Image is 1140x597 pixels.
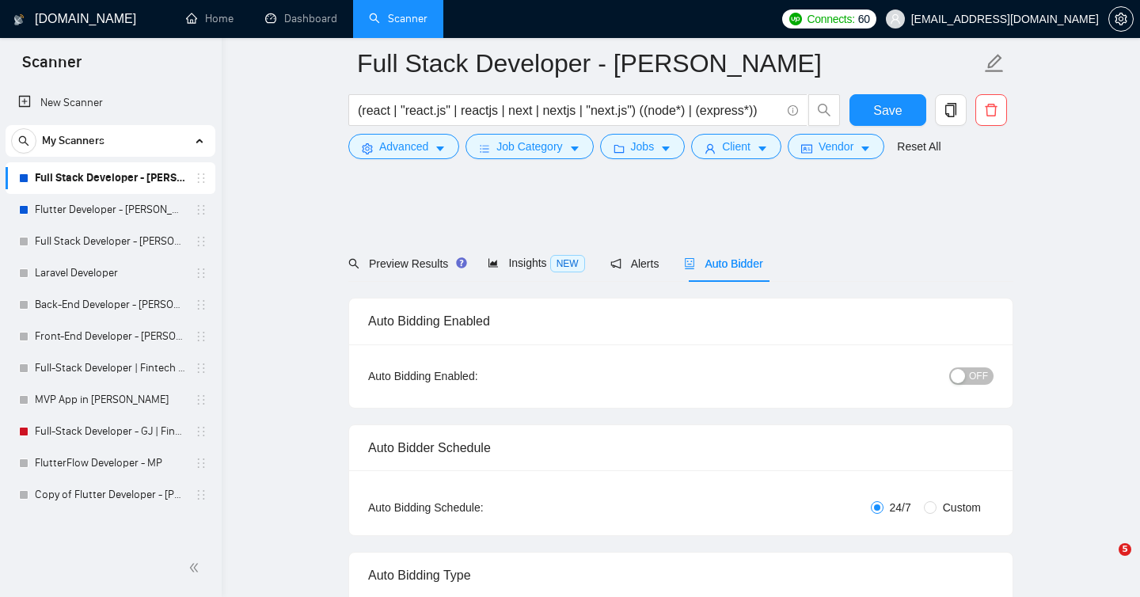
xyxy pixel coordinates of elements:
[35,384,185,416] a: MVP App in [PERSON_NAME]
[348,258,359,269] span: search
[435,143,446,154] span: caret-down
[849,94,926,126] button: Save
[858,10,870,28] span: 60
[722,138,750,155] span: Client
[976,103,1006,117] span: delete
[550,255,585,272] span: NEW
[614,143,625,154] span: folder
[1086,543,1124,581] iframe: Intercom live chat
[35,162,185,194] a: Full Stack Developer - [PERSON_NAME]
[368,425,994,470] div: Auto Bidder Schedule
[195,267,207,279] span: holder
[684,258,695,269] span: robot
[362,143,373,154] span: setting
[369,12,427,25] a: searchScanner
[358,101,781,120] input: Search Freelance Jobs...
[1108,13,1134,25] a: setting
[873,101,902,120] span: Save
[600,134,686,159] button: folderJobscaret-down
[1119,543,1131,556] span: 5
[348,134,459,159] button: settingAdvancedcaret-down
[35,416,185,447] a: Full-Stack Developer - GJ | Fintech SaaS System
[631,138,655,155] span: Jobs
[18,87,203,119] a: New Scanner
[195,203,207,216] span: holder
[969,367,988,385] span: OFF
[975,94,1007,126] button: delete
[195,457,207,470] span: holder
[35,194,185,226] a: Flutter Developer - [PERSON_NAME]
[368,367,576,385] div: Auto Bidding Enabled:
[819,138,853,155] span: Vendor
[188,560,204,576] span: double-left
[11,128,36,154] button: search
[936,103,966,117] span: copy
[789,13,802,25] img: upwork-logo.png
[496,138,562,155] span: Job Category
[35,479,185,511] a: Copy of Flutter Developer - [PERSON_NAME]
[610,258,621,269] span: notification
[984,53,1005,74] span: edit
[1109,13,1133,25] span: setting
[691,134,781,159] button: userClientcaret-down
[35,289,185,321] a: Back-End Developer - [PERSON_NAME]
[937,499,987,516] span: Custom
[368,499,576,516] div: Auto Bidding Schedule:
[788,105,798,116] span: info-circle
[9,51,94,84] span: Scanner
[195,489,207,501] span: holder
[42,125,104,157] span: My Scanners
[379,138,428,155] span: Advanced
[6,87,215,119] li: New Scanner
[788,134,884,159] button: idcardVendorcaret-down
[454,256,469,270] div: Tooltip anchor
[801,143,812,154] span: idcard
[35,447,185,479] a: FlutterFlow Developer - MP
[808,94,840,126] button: search
[488,257,499,268] span: area-chart
[35,226,185,257] a: Full Stack Developer - [PERSON_NAME]
[35,257,185,289] a: Laravel Developer
[195,235,207,248] span: holder
[35,352,185,384] a: Full-Stack Developer | Fintech SaaS System
[684,257,762,270] span: Auto Bidder
[13,7,25,32] img: logo
[705,143,716,154] span: user
[195,172,207,184] span: holder
[368,298,994,344] div: Auto Bidding Enabled
[479,143,490,154] span: bars
[1108,6,1134,32] button: setting
[883,499,918,516] span: 24/7
[890,13,901,25] span: user
[860,143,871,154] span: caret-down
[6,125,215,511] li: My Scanners
[897,138,940,155] a: Reset All
[757,143,768,154] span: caret-down
[195,330,207,343] span: holder
[195,362,207,375] span: holder
[935,94,967,126] button: copy
[265,12,337,25] a: dashboardDashboard
[35,321,185,352] a: Front-End Developer - [PERSON_NAME]
[195,425,207,438] span: holder
[610,257,659,270] span: Alerts
[569,143,580,154] span: caret-down
[807,10,854,28] span: Connects:
[809,103,839,117] span: search
[195,298,207,311] span: holder
[488,257,584,269] span: Insights
[195,394,207,406] span: holder
[12,135,36,146] span: search
[186,12,234,25] a: homeHome
[465,134,593,159] button: barsJob Categorycaret-down
[660,143,671,154] span: caret-down
[357,44,981,83] input: Scanner name...
[348,257,462,270] span: Preview Results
